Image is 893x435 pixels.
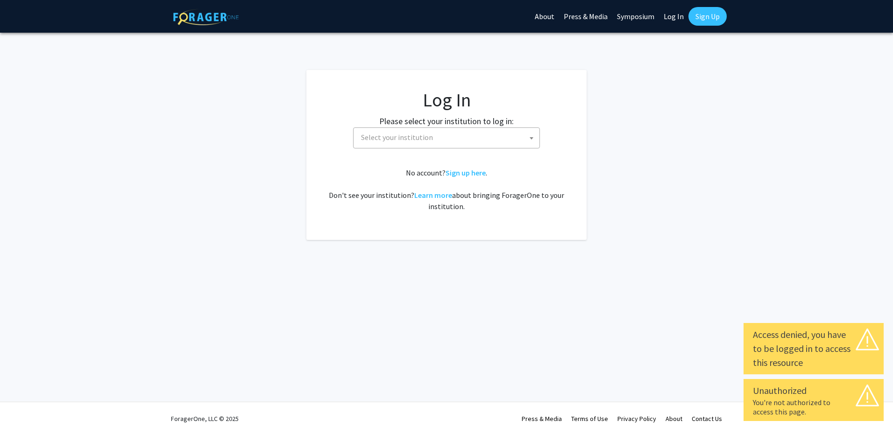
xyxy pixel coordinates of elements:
h1: Log In [325,89,568,111]
div: Access denied, you have to be logged in to access this resource [753,328,874,370]
span: Select your institution [357,128,539,147]
a: About [666,414,682,423]
div: You're not authorized to access this page. [753,398,874,416]
label: Please select your institution to log in: [379,115,514,127]
span: Select your institution [353,127,540,148]
a: Privacy Policy [617,414,656,423]
a: Contact Us [692,414,722,423]
a: Terms of Use [571,414,608,423]
span: Select your institution [361,133,433,142]
div: ForagerOne, LLC © 2025 [171,402,239,435]
a: Learn more about bringing ForagerOne to your institution [414,190,452,200]
div: No account? . Don't see your institution? about bringing ForagerOne to your institution. [325,167,568,212]
a: Sign Up [688,7,727,26]
img: ForagerOne Logo [173,9,239,25]
div: Unauthorized [753,384,874,398]
a: Sign up here [446,168,486,177]
a: Press & Media [522,414,562,423]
